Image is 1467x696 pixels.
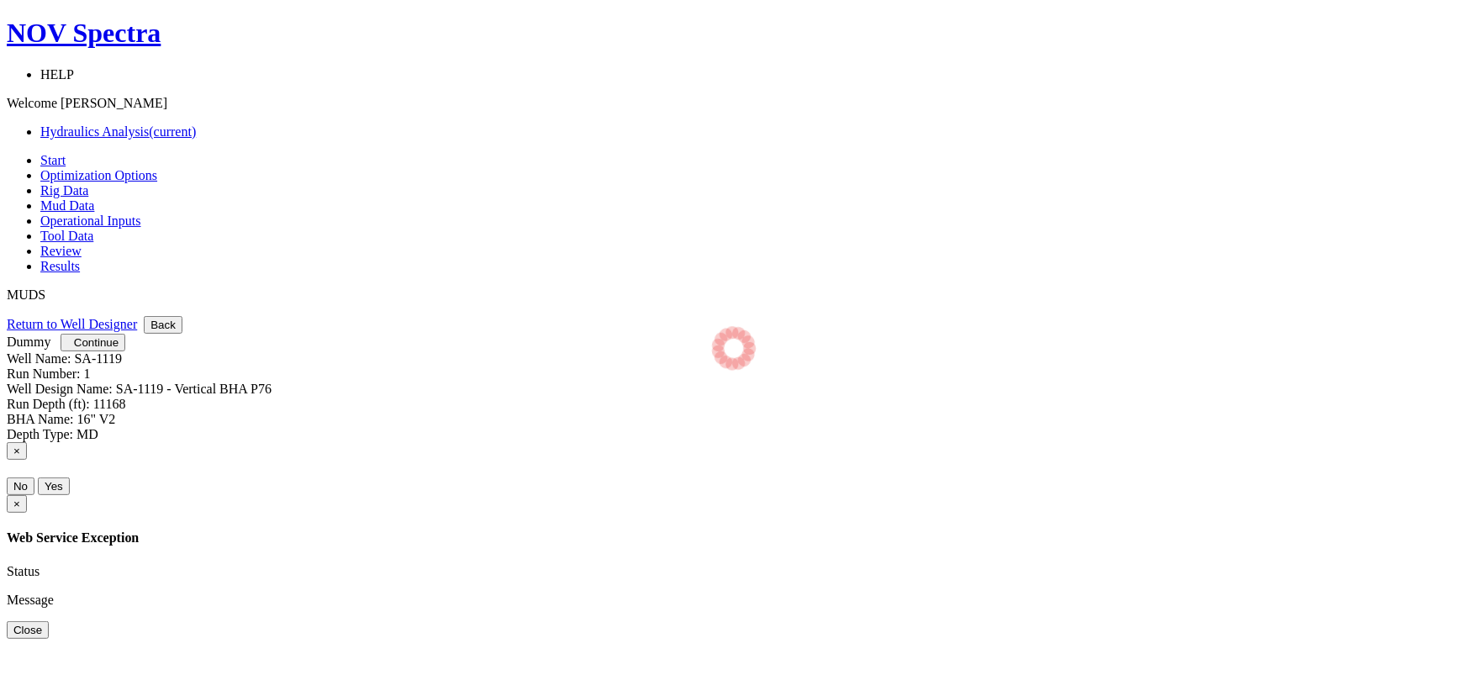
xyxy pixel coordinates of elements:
[40,67,74,82] span: HELP
[7,335,50,349] a: Dummy
[40,229,93,243] a: Tool Data
[77,427,98,441] label: MD
[40,153,66,167] a: Start
[7,351,71,366] label: Well Name:
[149,124,196,139] span: (current)
[40,124,196,139] a: Hydraulics Analysis(current)
[74,336,119,349] span: Continue
[7,564,40,578] label: Status
[40,198,94,213] a: Mud Data
[7,530,1449,546] h4: Web Service Exception
[7,317,137,331] a: Return to Well Designer
[61,334,125,351] button: Continue
[13,498,20,510] span: ×
[61,96,167,110] span: [PERSON_NAME]
[7,96,57,110] span: Welcome
[38,477,70,495] button: Yes
[144,316,182,334] button: Back
[7,18,1449,49] a: NOV Spectra
[7,366,81,381] label: Run Number:
[40,183,88,198] a: Rig Data
[7,382,113,396] label: Well Design Name:
[116,382,272,396] label: SA-1119 - Vertical BHA P76
[13,445,20,457] span: ×
[7,412,74,426] label: BHA Name:
[77,412,116,426] label: 16" V2
[7,593,54,607] label: Message
[74,351,122,366] label: SA-1119
[7,287,45,302] span: MUDS
[7,621,49,639] button: Close
[84,366,91,381] label: 1
[40,214,141,228] a: Operational Inputs
[7,397,90,411] label: Run Depth (ft):
[40,168,157,182] a: Optimization Options
[7,477,34,495] button: No
[7,495,27,513] button: Close
[7,427,73,441] label: Depth Type:
[93,397,126,411] label: 11168
[40,244,82,258] a: Review
[40,259,80,273] a: Results
[7,442,27,460] button: Close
